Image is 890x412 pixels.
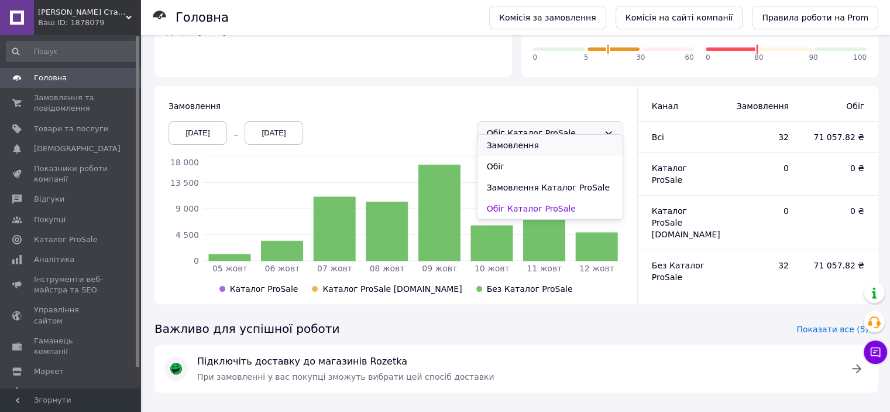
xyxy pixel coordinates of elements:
[732,162,789,174] span: 0
[487,284,573,294] span: Без Каталог ProSale
[194,256,199,265] tspan: 0
[38,7,126,18] span: ФОП Лебедєв Р. В. Стартери Генератори Комплектуючі.
[34,214,66,225] span: Покупці
[812,100,864,112] span: Обіг
[317,264,352,273] tspan: 07 жовт
[477,156,623,177] li: Обіг
[732,260,789,271] span: 32
[616,6,743,29] a: Комісія на сайті компанії
[230,284,298,294] span: Каталог ProSale
[796,324,868,335] span: Показати все (5)
[34,274,108,295] span: Інструменти веб-майстра та SEO
[579,264,614,273] tspan: 12 жовт
[652,132,664,142] span: Всi
[527,264,562,273] tspan: 11 жовт
[652,261,705,282] span: Без Каталог ProSale
[322,284,462,294] span: Каталог ProSale [DOMAIN_NAME]
[370,264,405,273] tspan: 08 жовт
[264,264,300,273] tspan: 06 жовт
[812,162,864,174] span: 0 ₴
[197,355,836,369] span: Підключіть доставку до магазинів Rozetka
[34,124,108,134] span: Товари та послуги
[477,198,623,219] li: Обіг Каталог ProSale
[34,164,108,185] span: Показники роботи компанії
[170,178,199,187] tspan: 13 500
[487,127,599,139] div: Обіг Каталог ProSale
[864,341,887,364] button: Чат з покупцем
[475,264,510,273] tspan: 10 жовт
[169,101,221,111] span: Замовлення
[422,264,457,273] tspan: 09 жовт
[34,386,94,397] span: Налаштування
[34,336,108,357] span: Гаманець компанії
[812,205,864,217] span: 0 ₴
[636,53,645,63] span: 30
[652,101,678,111] span: Канал
[169,121,227,145] div: [DATE]
[706,53,710,63] span: 0
[732,131,789,143] span: 32
[170,158,199,167] tspan: 18 000
[34,194,64,205] span: Відгуки
[853,53,867,63] span: 100
[732,205,789,217] span: 0
[34,93,108,114] span: Замовлення та повідомлення
[34,305,108,326] span: Управління сайтом
[685,53,693,63] span: 60
[212,264,248,273] tspan: 05 жовт
[176,230,199,239] tspan: 4 500
[154,321,339,338] span: Важливо для успішної роботи
[38,18,140,28] div: Ваш ID: 1878079
[809,53,817,63] span: 90
[477,135,623,156] li: Замовлення
[584,53,589,63] span: 5
[754,53,763,63] span: 80
[197,372,494,382] span: При замовленні у вас покупці зможуть вибрати цей спосіб доставки
[34,73,67,83] span: Головна
[6,41,138,62] input: Пошук
[812,131,864,143] span: 71 057.82 ₴
[477,177,623,198] li: Замовлення Каталог ProSale
[34,366,64,377] span: Маркет
[732,100,789,112] span: Замовлення
[176,11,229,25] h1: Головна
[34,254,74,265] span: Аналітика
[245,121,303,145] div: [DATE]
[652,206,720,239] span: Каталог ProSale [DOMAIN_NAME]
[812,260,864,271] span: 71 057.82 ₴
[489,6,606,29] a: Комісія за замовлення
[34,234,97,245] span: Каталог ProSale
[176,204,199,213] tspan: 9 000
[154,345,878,393] a: Підключіть доставку до магазинів RozetkaПри замовленні у вас покупці зможуть вибрати цей спосіб д...
[533,53,538,63] span: 0
[652,164,687,185] span: Каталог ProSale
[34,144,121,154] span: [DEMOGRAPHIC_DATA]
[752,6,878,29] a: Правила роботи на Prom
